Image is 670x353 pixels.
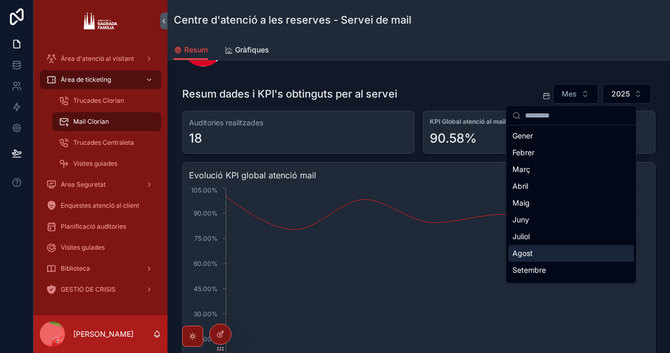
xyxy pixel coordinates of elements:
[73,117,109,126] span: Mail Clorian
[52,91,161,110] a: Trucades Clorian
[430,130,477,147] div: 90.58%
[52,112,161,131] a: Mail Clorian
[73,138,134,147] span: Trucades Centraleta
[508,245,634,262] div: Agost
[508,228,634,245] div: Juliol
[189,117,408,128] h3: Auditories realitzades
[33,42,167,313] div: scrollable content
[40,217,161,236] a: Planificació auditories
[189,169,649,181] span: Evolució KPI global atenció mail
[61,180,106,189] span: Àrea Seguretat
[40,49,161,68] a: Àrea d'atenció al visitant
[194,260,218,268] tspan: 60.00%
[40,259,161,278] a: Biblioteca
[61,243,105,252] span: Visites guiades
[61,285,116,294] span: GESTIÓ DE CRISIS
[73,97,124,105] span: Trucades Clorian
[553,84,598,104] button: Select Button
[40,175,161,194] a: Àrea Seguretat
[40,280,161,299] a: GESTIÓ DE CRISIS
[508,195,634,211] div: Maig
[508,127,634,144] div: Gener
[508,161,634,178] div: Març
[40,196,161,215] a: Enquestes atenció al client
[40,70,161,89] a: Àrea de ticketing
[174,13,411,27] h1: Centre d'atenció a les reserves - Servei de mail
[61,222,126,231] span: Planificació auditories
[189,130,202,147] div: 18
[562,89,577,99] span: Mes
[508,262,634,279] div: Setembre
[174,40,208,60] a: Resum
[506,125,636,283] div: Suggestions
[52,154,161,173] a: Visites guiades
[61,76,111,84] span: Àrea de ticketing
[40,238,161,257] a: Visites guiades
[508,211,634,228] div: Juny
[508,279,634,295] div: Octubre
[61,264,90,273] span: Biblioteca
[430,117,506,125] strong: KPI Global atenció al mail
[508,178,634,195] div: Abril
[194,209,218,217] tspan: 90.00%
[611,89,630,99] span: 2025
[73,159,117,168] span: Visites guiades
[225,40,269,61] a: Gràfiques
[194,285,218,293] tspan: 45.00%
[73,329,133,339] p: [PERSON_NAME]
[602,84,651,104] button: Select Button
[191,186,218,194] tspan: 105.00%
[182,87,397,101] h1: Resum dades i KPI's obtinguts per al servei
[61,55,134,63] span: Àrea d'atenció al visitant
[184,45,208,55] span: Resum
[84,13,117,29] img: App logo
[194,310,218,318] tspan: 30.00%
[61,201,139,210] span: Enquestes atenció al client
[194,234,218,242] tspan: 75.00%
[195,335,218,343] tspan: 15.00%
[52,133,161,152] a: Trucades Centraleta
[235,45,269,55] span: Gràfiques
[508,144,634,161] div: Febrer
